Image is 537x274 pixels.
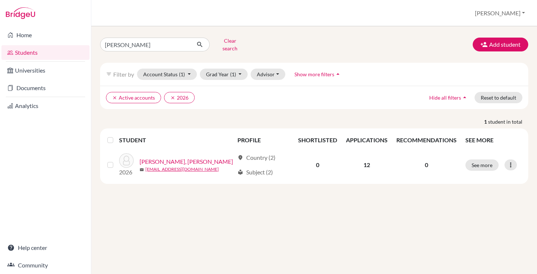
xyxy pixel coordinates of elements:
button: Grad Year(1) [200,69,248,80]
a: Home [1,28,89,42]
span: Filter by [113,71,134,78]
input: Find student by name... [100,38,191,51]
span: location_on [237,155,243,161]
th: PROFILE [233,131,294,149]
button: [PERSON_NAME] [472,6,528,20]
th: SEE MORE [461,131,525,149]
p: 0 [396,161,457,169]
a: Students [1,45,89,60]
p: 2026 [119,168,134,177]
button: Reset to default [475,92,522,103]
button: Hide all filtersarrow_drop_up [423,92,475,103]
button: Advisor [251,69,285,80]
i: clear [112,95,117,100]
button: Add student [473,38,528,51]
button: Clear search [210,35,250,54]
span: (1) [230,71,236,77]
img: Bridge-U [6,7,35,19]
span: (1) [179,71,185,77]
span: Hide all filters [429,94,461,101]
button: Account Status(1) [137,69,197,80]
th: RECOMMENDATIONS [392,131,461,149]
a: Universities [1,63,89,78]
th: APPLICATIONS [342,131,392,149]
button: See more [465,159,499,171]
i: arrow_drop_up [334,70,342,78]
img: Morris, Jackson [119,153,134,168]
a: [PERSON_NAME], [PERSON_NAME] [140,157,233,166]
th: SHORTLISTED [294,131,342,149]
button: Show more filtersarrow_drop_up [288,69,348,80]
span: Show more filters [294,71,334,77]
i: arrow_drop_up [461,94,468,101]
button: clear2026 [164,92,195,103]
span: student in total [488,118,528,126]
td: 0 [294,149,342,181]
i: clear [170,95,175,100]
div: Country (2) [237,153,275,162]
a: Documents [1,81,89,95]
span: mail [140,167,144,172]
td: 12 [342,149,392,181]
span: local_library [237,169,243,175]
a: Analytics [1,99,89,113]
div: Subject (2) [237,168,273,177]
button: clearActive accounts [106,92,161,103]
a: Help center [1,240,89,255]
a: [EMAIL_ADDRESS][DOMAIN_NAME] [145,166,219,173]
th: STUDENT [119,131,233,149]
a: Community [1,258,89,273]
i: filter_list [106,71,112,77]
strong: 1 [484,118,488,126]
